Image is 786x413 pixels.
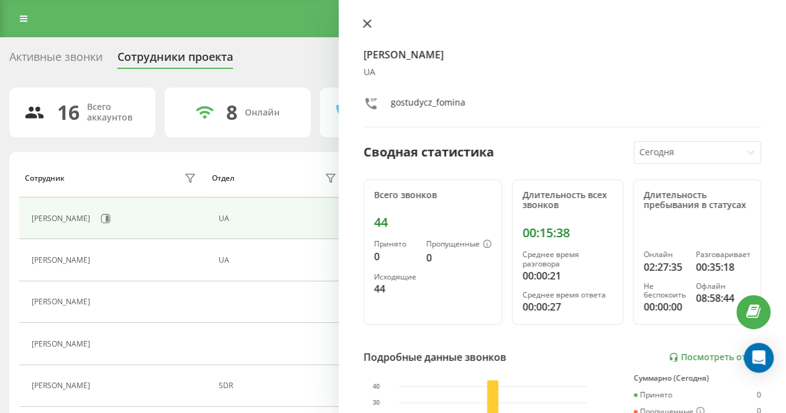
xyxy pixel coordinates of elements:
div: UA [219,214,340,223]
div: Длительность пребывания в статусах [644,190,751,211]
div: 00:35:18 [696,260,751,275]
div: Принято [374,240,416,248]
div: Суммарно (Сегодня) [634,374,761,383]
div: 44 [374,215,491,230]
div: [PERSON_NAME] [32,381,93,390]
text: 30 [373,399,380,406]
div: Сотрудник [25,174,65,183]
div: Подробные данные звонков [363,350,506,365]
div: Активные звонки [9,50,103,70]
div: Пропущенные [426,240,491,250]
div: gostudycz_fomina [391,96,465,114]
div: Длительность всех звонков [523,190,613,211]
div: 08:58:44 [696,291,751,306]
div: 0 [374,249,416,264]
div: Онлайн [644,250,686,259]
div: 02:27:35 [644,260,686,275]
div: Не беспокоить [644,282,686,300]
div: Среднее время ответа [523,291,613,299]
div: Сотрудники проекта [117,50,233,70]
div: Разговаривает [696,250,751,259]
div: [PERSON_NAME] [32,214,93,223]
div: SDR [219,381,340,390]
div: 0 [426,250,491,265]
div: 44 [374,281,416,296]
div: [PERSON_NAME] [32,256,93,265]
div: [PERSON_NAME] [32,297,93,306]
div: Всего аккаунтов [87,102,140,123]
a: Посмотреть отчет [669,352,761,363]
h4: [PERSON_NAME] [363,47,761,62]
div: 00:00:27 [523,299,613,314]
div: Среднее время разговора [523,250,613,268]
div: UA [219,256,340,265]
div: 00:00:00 [644,299,686,314]
div: 8 [226,101,237,124]
div: 00:00:21 [523,268,613,283]
div: Онлайн [245,107,280,118]
div: Сводная статистика [363,143,494,161]
div: UA [363,67,761,78]
text: 40 [373,383,380,390]
div: 0 [757,391,761,399]
div: 16 [57,101,80,124]
div: Принято [634,391,672,399]
div: [PERSON_NAME] [32,340,93,348]
div: Open Intercom Messenger [744,343,774,373]
div: Всего звонков [374,190,491,201]
div: 00:15:38 [523,225,613,240]
div: Отдел [212,174,234,183]
div: Исходящие [374,273,416,281]
div: Офлайн [696,282,751,291]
